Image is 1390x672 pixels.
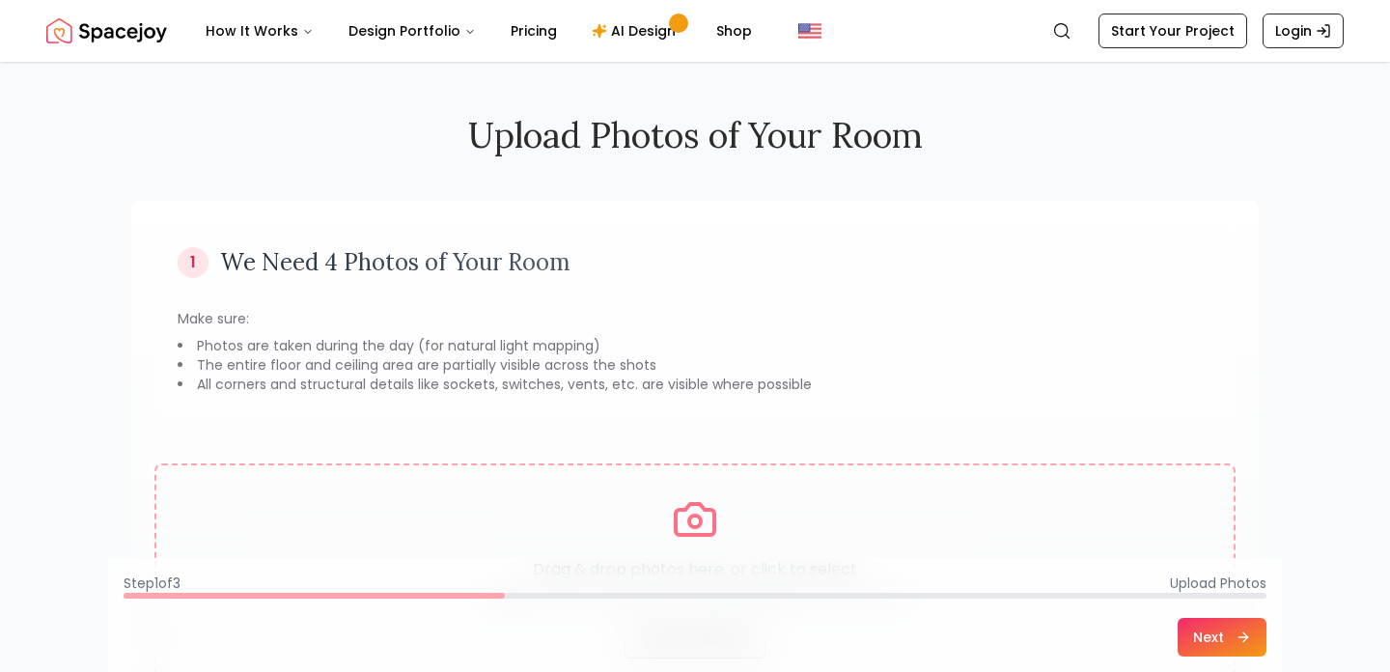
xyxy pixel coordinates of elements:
[220,247,570,278] h3: We Need 4 Photos of Your Room
[46,12,167,50] img: Spacejoy Logo
[495,12,572,50] a: Pricing
[701,12,767,50] a: Shop
[178,247,208,278] div: 1
[333,12,491,50] button: Design Portfolio
[576,12,697,50] a: AI Design
[798,19,821,42] img: United States
[124,574,181,593] span: Step 1 of 3
[131,116,1259,154] h2: Upload Photos of Your Room
[178,336,1212,355] li: Photos are taken during the day (for natural light mapping)
[1170,574,1266,593] span: Upload Photos
[178,355,1212,375] li: The entire floor and ceiling area are partially visible across the shots
[178,375,1212,394] li: All corners and structural details like sockets, switches, vents, etc. are visible where possible
[190,12,767,50] nav: Main
[46,12,167,50] a: Spacejoy
[178,309,1212,328] p: Make sure:
[1263,14,1344,48] a: Login
[1098,14,1247,48] a: Start Your Project
[190,12,329,50] button: How It Works
[1178,618,1266,657] button: Next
